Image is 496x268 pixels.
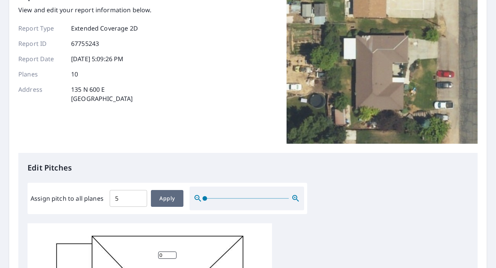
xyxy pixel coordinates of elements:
[28,162,468,174] p: Edit Pitches
[18,24,64,33] p: Report Type
[71,85,133,103] p: 135 N 600 E [GEOGRAPHIC_DATA]
[71,70,78,79] p: 10
[71,24,138,33] p: Extended Coverage 2D
[18,85,64,103] p: Address
[157,194,177,203] span: Apply
[18,70,64,79] p: Planes
[151,190,183,207] button: Apply
[71,54,124,63] p: [DATE] 5:09:26 PM
[18,39,64,48] p: Report ID
[71,39,99,48] p: 67755243
[18,5,152,15] p: View and edit your report information below.
[31,194,104,203] label: Assign pitch to all planes
[110,188,147,209] input: 00.0
[18,54,64,63] p: Report Date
